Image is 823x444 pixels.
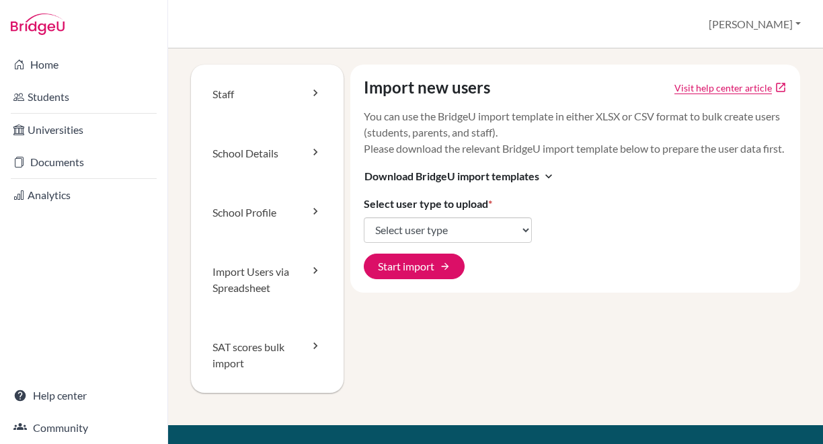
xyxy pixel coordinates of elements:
[3,414,165,441] a: Community
[775,81,787,94] a: open_in_new
[11,13,65,35] img: Bridge-U
[364,168,556,185] button: Download BridgeU import templatesexpand_more
[703,11,807,37] button: [PERSON_NAME]
[364,108,787,157] p: You can use the BridgeU import template in either XLSX or CSV format to bulk create users (studen...
[364,196,492,212] label: Select user type to upload
[3,382,165,409] a: Help center
[191,242,344,318] a: Import Users via Spreadsheet
[674,81,772,95] a: Click to open Tracking student registration article in a new tab
[3,182,165,209] a: Analytics
[3,83,165,110] a: Students
[191,183,344,242] a: School Profile
[3,51,165,78] a: Home
[364,168,539,184] span: Download BridgeU import templates
[542,170,555,183] i: expand_more
[364,78,490,98] h4: Import new users
[191,318,344,393] a: SAT scores bulk import
[3,116,165,143] a: Universities
[364,254,465,279] button: Start import
[191,65,344,124] a: Staff
[440,261,450,272] span: arrow_forward
[3,149,165,176] a: Documents
[191,124,344,183] a: School Details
